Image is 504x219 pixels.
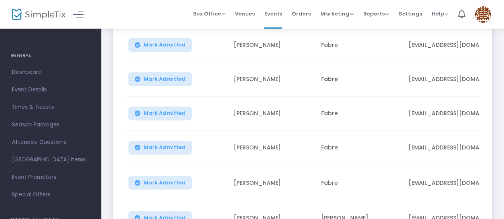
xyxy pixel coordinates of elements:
td: Fabre [316,131,404,165]
span: Events [264,4,282,24]
span: Special Offers [12,190,89,200]
td: Fabre [316,28,404,62]
button: Mark Admitted [128,72,192,86]
td: [PERSON_NAME] [229,62,316,97]
td: [PERSON_NAME] [229,28,316,62]
td: Fabre [316,62,404,97]
button: Mark Admitted [128,176,192,190]
td: Fabre [316,165,404,201]
h4: GENERAL [11,48,91,64]
button: Mark Admitted [128,107,192,120]
span: Box Office [193,10,225,17]
td: [PERSON_NAME] [229,165,316,201]
span: Event Promoters [12,172,89,182]
span: Mark Admitted [143,180,186,186]
span: Mark Admitted [143,76,186,82]
span: Times & Tickets [12,102,89,112]
button: Mark Admitted [128,38,192,52]
td: [PERSON_NAME] [229,131,316,165]
span: [GEOGRAPHIC_DATA] Items [12,155,89,165]
span: Season Packages [12,120,89,130]
span: Mark Admitted [143,110,186,116]
span: Dashboard [12,67,89,78]
span: Event Details [12,85,89,95]
span: Mark Admitted [143,144,186,151]
td: [PERSON_NAME] [229,97,316,131]
span: Mark Admitted [143,42,186,48]
span: Venues [235,4,255,24]
span: Help [432,10,448,17]
span: Orders [292,4,311,24]
span: Reports [363,10,389,17]
span: Marketing [320,10,354,17]
span: Settings [399,4,422,24]
button: Mark Admitted [128,141,192,155]
span: Attendee Questions [12,137,89,147]
td: Fabre [316,97,404,131]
